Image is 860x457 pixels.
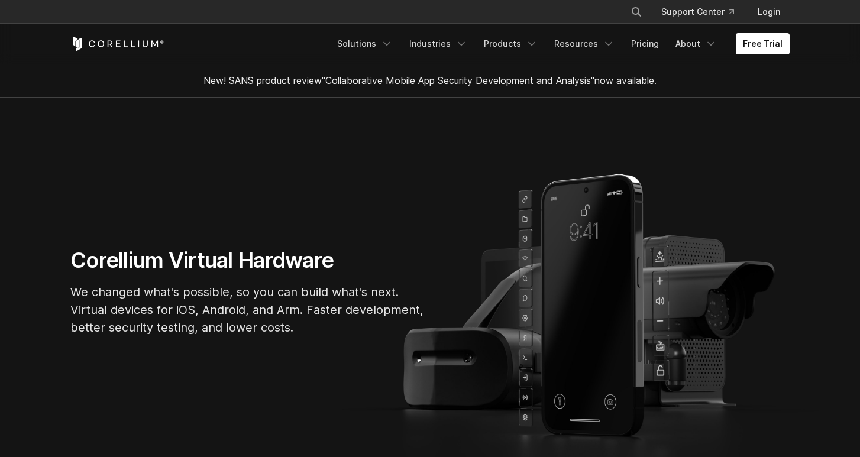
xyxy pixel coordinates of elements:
[330,33,400,54] a: Solutions
[652,1,743,22] a: Support Center
[624,33,666,54] a: Pricing
[547,33,622,54] a: Resources
[477,33,545,54] a: Products
[616,1,790,22] div: Navigation Menu
[203,74,657,86] span: New! SANS product review now available.
[330,33,790,54] div: Navigation Menu
[322,74,594,86] a: "Collaborative Mobile App Security Development and Analysis"
[626,1,647,22] button: Search
[70,283,425,336] p: We changed what's possible, so you can build what's next. Virtual devices for iOS, Android, and A...
[402,33,474,54] a: Industries
[668,33,724,54] a: About
[736,33,790,54] a: Free Trial
[70,247,425,274] h1: Corellium Virtual Hardware
[70,37,164,51] a: Corellium Home
[748,1,790,22] a: Login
